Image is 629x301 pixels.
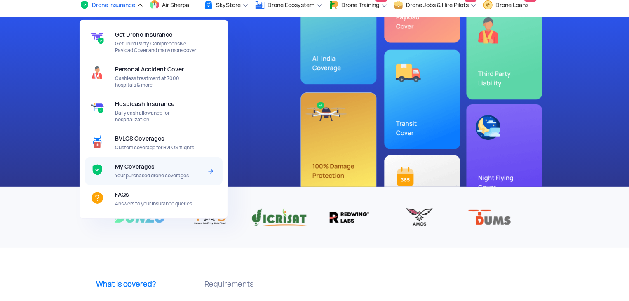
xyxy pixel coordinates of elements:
a: Get Drone InsuranceGet Third Party, Comprehensive, Payload Cover and many more cover [85,25,223,60]
span: Daily cash allowance for hospitalization [115,110,202,123]
span: Drone Insurance [92,2,135,8]
span: Drone Training [341,2,379,8]
a: Hospicash InsuranceDaily cash allowance for hospitalization [85,94,223,129]
p: What is covered? [77,279,174,289]
a: BVLOS CoveragesCustom coverage for BVLOS flights [85,129,223,157]
a: Personal Accident CoverCashless treatment at 7000+ hospitals & more [85,60,223,94]
img: ic_mycoverage.svg [91,163,104,176]
span: Hospicash Insurance [115,101,174,107]
span: Get Drone Insurance [115,31,172,38]
span: Your purchased drone coverages [115,172,202,179]
span: Drone Loans [495,2,528,8]
span: BVLOS Coverages [115,135,164,142]
span: SkyStore [216,2,241,8]
img: ic_BVLOS%20Coverages.svg [91,135,104,148]
span: Personal Accident Cover [115,66,184,73]
span: Answers to your insurance queries [115,200,202,207]
span: My Coverages [115,163,155,170]
img: Redwing labs [321,207,378,227]
img: ic_pacover_header.svg [91,66,104,79]
span: Drone Jobs & Hire Pilots [406,2,469,8]
img: ic_FAQs.svg [91,191,104,205]
img: Arrow [206,166,216,176]
img: get-drone-insurance.svg [91,31,104,45]
p: Requirements [181,279,277,289]
span: Drone Ecosystem [268,2,314,8]
span: Air Sherpa [162,2,189,8]
img: AMOS [391,207,448,227]
img: DUMS [460,207,518,227]
span: FAQs [115,191,129,198]
span: Cashless treatment at 7000+ hospitals & more [115,75,202,88]
span: Get Third Party, Comprehensive, Payload Cover and many more cover [115,40,202,54]
img: ic_hospicash.svg [91,101,104,114]
span: Custom coverage for BVLOS flights [115,144,202,151]
img: Vicrisat [251,207,309,227]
